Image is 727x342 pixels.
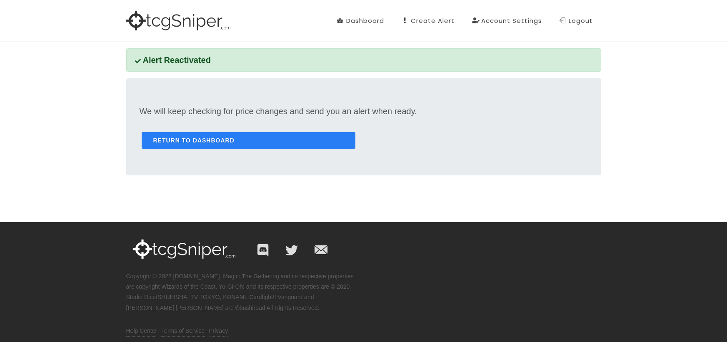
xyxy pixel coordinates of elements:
[309,262,332,307] i: [EMAIL_ADDRESS][DOMAIN_NAME]
[209,326,228,337] a: Privacy
[153,132,235,149] span: Return to Dashboard
[161,326,205,337] a: Terms of Service
[142,132,355,149] a: Return to Dashboard
[126,326,157,337] a: Help Center
[337,16,384,25] div: Dashboard
[140,105,588,117] p: We will keep checking for price changes and send you an alert when ready.
[472,16,542,25] div: Account Settings
[309,239,332,262] a: [EMAIL_ADDRESS][DOMAIN_NAME]
[126,271,354,313] p: Copyright © 2022 [DOMAIN_NAME]. Magic: The Gathering and its respective properties are copyright ...
[560,16,593,25] div: Logout
[402,16,455,25] div: Create Alert
[135,55,211,65] span: Alert Reactivated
